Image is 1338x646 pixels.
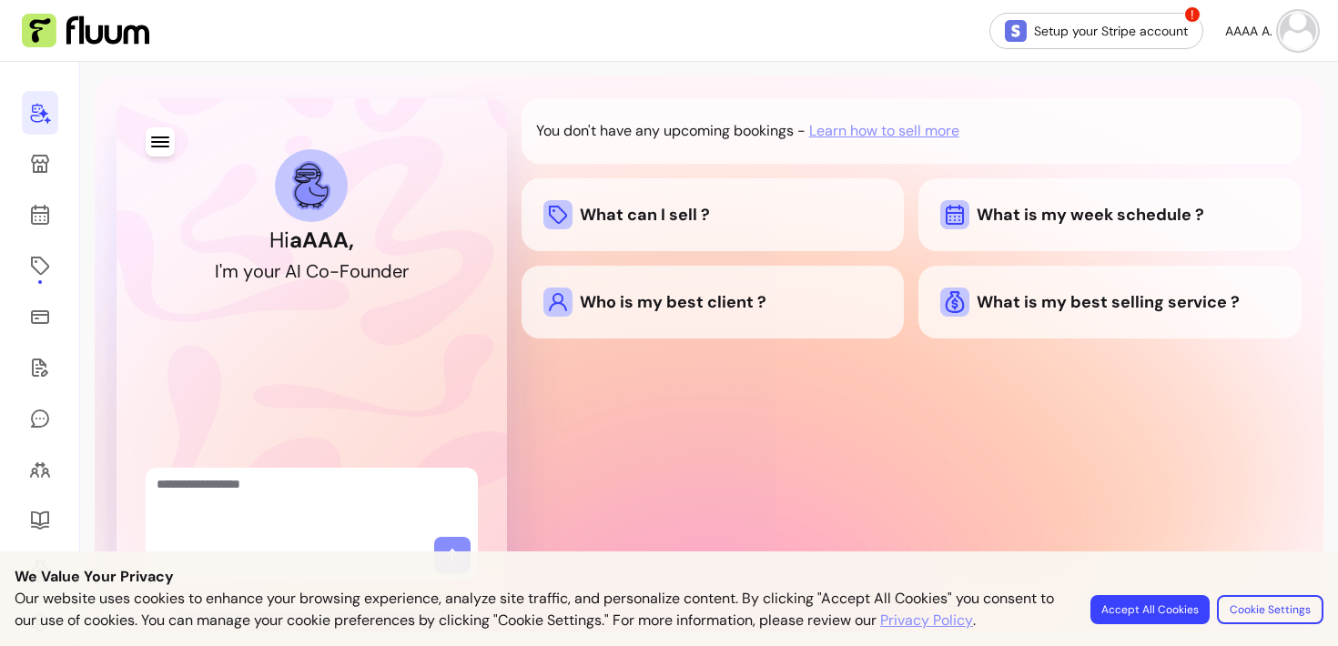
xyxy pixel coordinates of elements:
[15,566,1323,588] p: We Value Your Privacy
[22,499,58,542] a: Resources
[215,258,409,284] h2: I'm your AI Co-Founder
[253,258,264,284] div: o
[289,226,354,254] b: aAAA ,
[22,244,58,288] a: Offerings
[1005,20,1027,42] img: Stripe Icon
[22,14,149,48] img: Fluum Logo
[940,288,1280,317] div: What is my best selling service ?
[543,288,883,317] div: Who is my best client ?
[1090,595,1210,624] button: Accept All Cookies
[329,258,340,284] div: -
[319,258,329,284] div: o
[22,91,58,135] a: Home
[536,120,806,142] p: You don't have any upcoming bookings -
[360,258,370,284] div: u
[297,258,301,284] div: I
[269,226,354,255] h1: Hi
[1225,22,1272,40] span: AAAA A.
[402,258,409,284] div: r
[22,295,58,338] a: Sales
[22,346,58,389] a: Waivers
[219,258,222,284] div: '
[22,448,58,491] a: Clients
[1217,595,1323,624] button: Cookie Settings
[264,258,274,284] div: u
[22,397,58,440] a: My Messages
[380,258,392,284] div: d
[1280,13,1316,49] img: avatar
[22,142,58,186] a: My Page
[880,610,973,631] a: Privacy Policy
[292,161,330,209] img: AI Co-Founder avatar
[22,550,58,593] a: Refer & Earn
[306,258,319,284] div: C
[22,193,58,237] a: Calendar
[1225,13,1316,49] button: avatarAAAA A.
[215,258,219,284] div: I
[15,588,1069,631] p: Our website uses cookies to enhance your browsing experience, analyze site traffic, and personali...
[350,258,360,284] div: o
[989,13,1203,49] a: Setup your Stripe account
[157,475,467,530] textarea: Ask me anything...
[285,258,297,284] div: A
[543,200,883,229] div: What can I sell ?
[370,258,380,284] div: n
[340,258,350,284] div: F
[940,200,1280,229] div: What is my week schedule ?
[1183,5,1201,24] span: !
[392,258,402,284] div: e
[809,120,959,142] span: Learn how to sell more
[243,258,253,284] div: y
[274,258,280,284] div: r
[222,258,238,284] div: m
